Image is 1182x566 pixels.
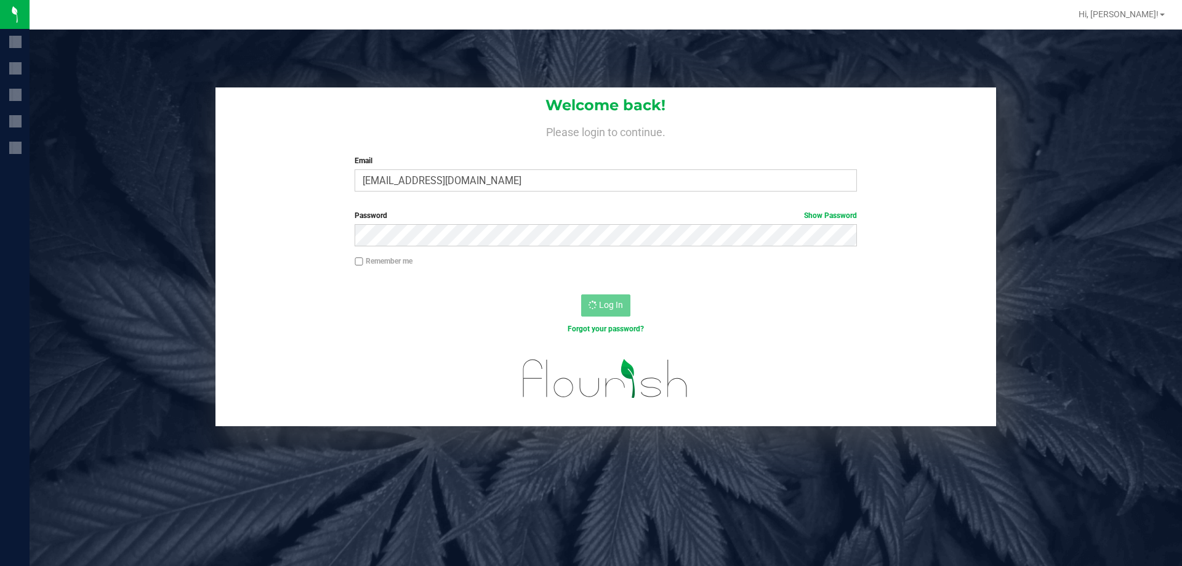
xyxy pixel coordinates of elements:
[581,294,630,317] button: Log In
[355,155,856,166] label: Email
[355,257,363,266] input: Remember me
[1079,9,1159,19] span: Hi, [PERSON_NAME]!
[355,211,387,220] span: Password
[355,256,412,267] label: Remember me
[215,97,996,113] h1: Welcome back!
[508,347,703,410] img: flourish_logo.svg
[599,300,623,310] span: Log In
[804,211,857,220] a: Show Password
[568,325,644,333] a: Forgot your password?
[215,123,996,138] h4: Please login to continue.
